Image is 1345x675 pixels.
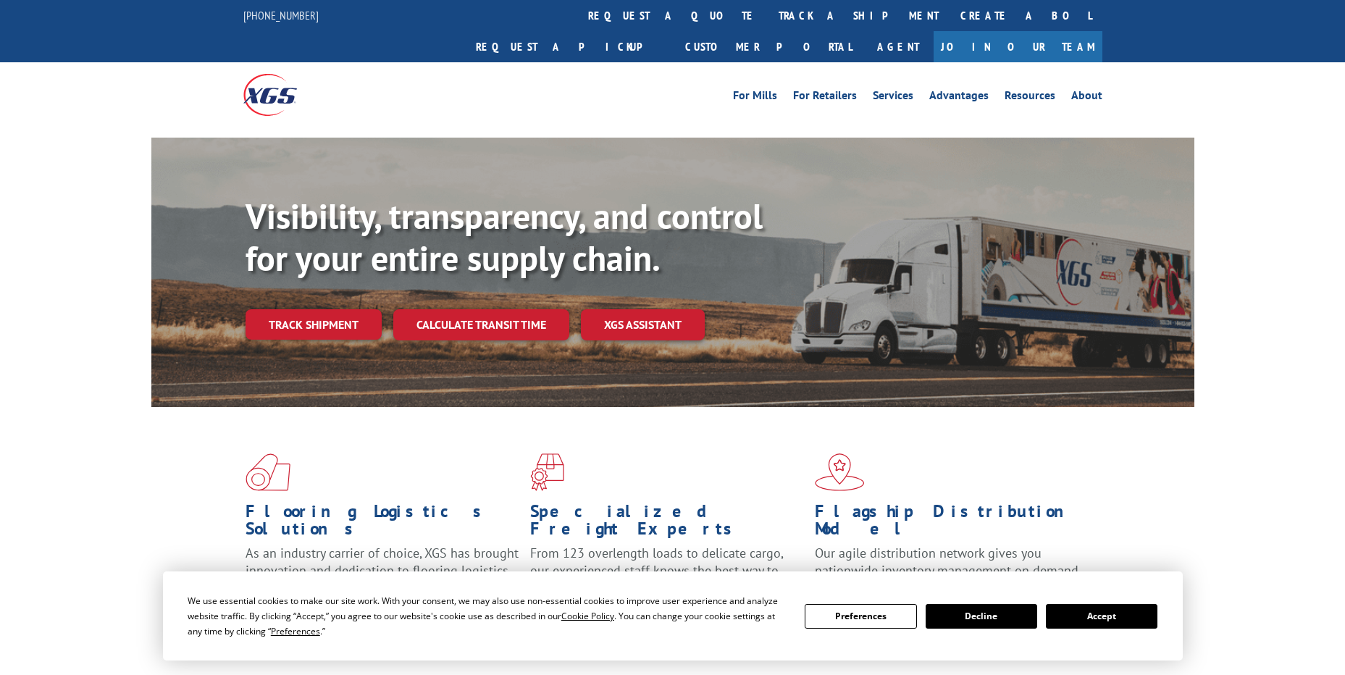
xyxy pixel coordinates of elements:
h1: Specialized Freight Experts [530,503,804,545]
a: For Mills [733,90,777,106]
b: Visibility, transparency, and control for your entire supply chain. [246,193,763,280]
a: About [1071,90,1102,106]
a: Agent [863,31,934,62]
h1: Flooring Logistics Solutions [246,503,519,545]
div: Cookie Consent Prompt [163,571,1183,661]
a: Track shipment [246,309,382,340]
a: Join Our Team [934,31,1102,62]
a: Resources [1005,90,1055,106]
a: Request a pickup [465,31,674,62]
img: xgs-icon-flagship-distribution-model-red [815,453,865,491]
button: Preferences [805,604,916,629]
span: As an industry carrier of choice, XGS has brought innovation and dedication to flooring logistics... [246,545,519,596]
a: Calculate transit time [393,309,569,340]
a: Customer Portal [674,31,863,62]
a: [PHONE_NUMBER] [243,8,319,22]
p: From 123 overlength loads to delicate cargo, our experienced staff knows the best way to move you... [530,545,804,609]
a: Advantages [929,90,989,106]
img: xgs-icon-total-supply-chain-intelligence-red [246,453,290,491]
div: We use essential cookies to make our site work. With your consent, we may also use non-essential ... [188,593,787,639]
a: For Retailers [793,90,857,106]
a: Services [873,90,913,106]
button: Decline [926,604,1037,629]
span: Preferences [271,625,320,637]
button: Accept [1046,604,1157,629]
h1: Flagship Distribution Model [815,503,1089,545]
span: Cookie Policy [561,610,614,622]
span: Our agile distribution network gives you nationwide inventory management on demand. [815,545,1081,579]
a: XGS ASSISTANT [581,309,705,340]
img: xgs-icon-focused-on-flooring-red [530,453,564,491]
